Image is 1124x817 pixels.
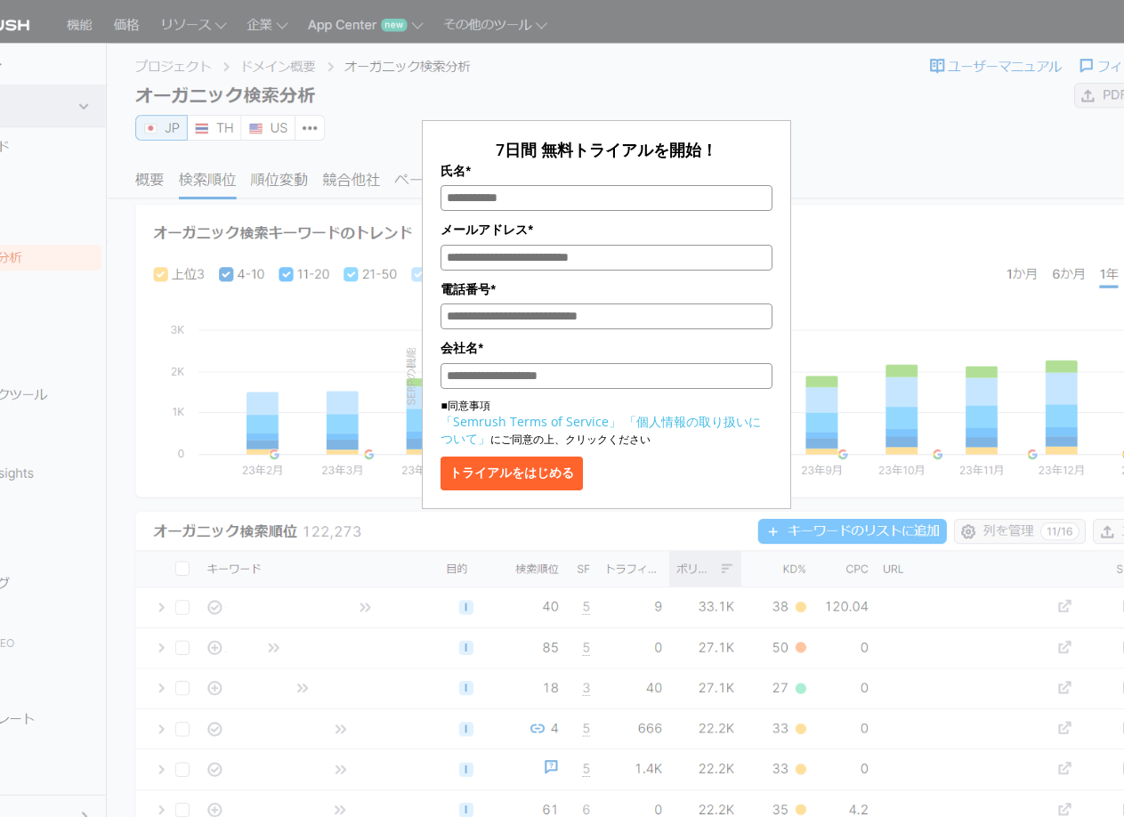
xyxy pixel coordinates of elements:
[441,398,772,448] p: ■同意事項 にご同意の上、クリックください
[441,413,621,430] a: 「Semrush Terms of Service」
[441,413,761,447] a: 「個人情報の取り扱いについて」
[441,457,583,490] button: トライアルをはじめる
[441,279,772,299] label: 電話番号*
[496,139,717,160] span: 7日間 無料トライアルを開始！
[441,220,772,239] label: メールアドレス*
